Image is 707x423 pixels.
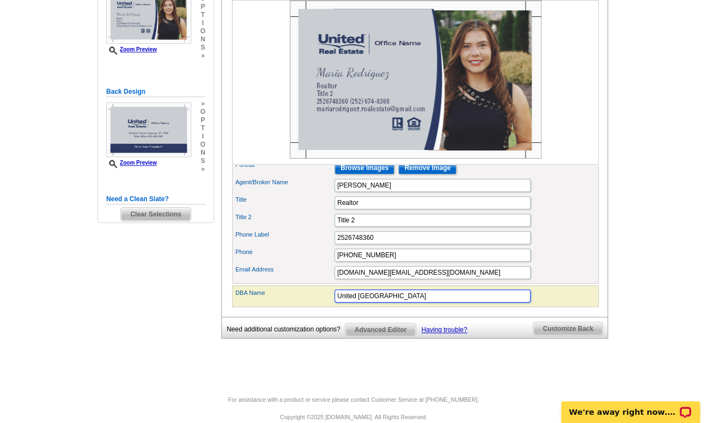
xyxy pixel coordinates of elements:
label: Agent/Broker Name [235,178,333,187]
a: Advanced Editor [345,323,416,337]
iframe: LiveChat chat widget [554,389,707,423]
span: Advanced Editor [345,323,416,336]
label: Title 2 [235,213,333,222]
span: o [200,141,205,149]
a: Zoom Preview [106,160,157,166]
label: Email Address [235,265,333,274]
label: Phone [235,247,333,257]
span: i [200,132,205,141]
span: o [200,27,205,35]
label: Portrait [235,160,333,170]
img: Z18882179_00001_2.jpg [106,102,191,157]
span: » [200,165,205,173]
span: t [200,11,205,19]
span: o [200,108,205,116]
span: i [200,19,205,27]
span: n [200,149,205,157]
label: Phone Label [235,230,333,239]
span: » [200,52,205,60]
span: n [200,35,205,44]
input: Remove Image [398,161,456,174]
span: p [200,116,205,124]
span: s [200,44,205,52]
h5: Need a Clean Slate? [106,194,205,204]
span: t [200,124,205,132]
span: Customize Back [533,322,602,335]
a: Zoom Preview [106,46,157,52]
input: Browse Images [334,161,394,174]
span: s [200,157,205,165]
span: p [200,3,205,11]
span: » [200,100,205,108]
div: Need additional customization options? [227,323,345,336]
h5: Back Design [106,87,205,97]
img: Z18882179_00001_1.jpg [290,1,541,159]
label: DBA Name [235,288,333,298]
a: Having trouble? [422,326,467,334]
label: Title [235,195,333,204]
span: Clear Selections [121,208,190,221]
